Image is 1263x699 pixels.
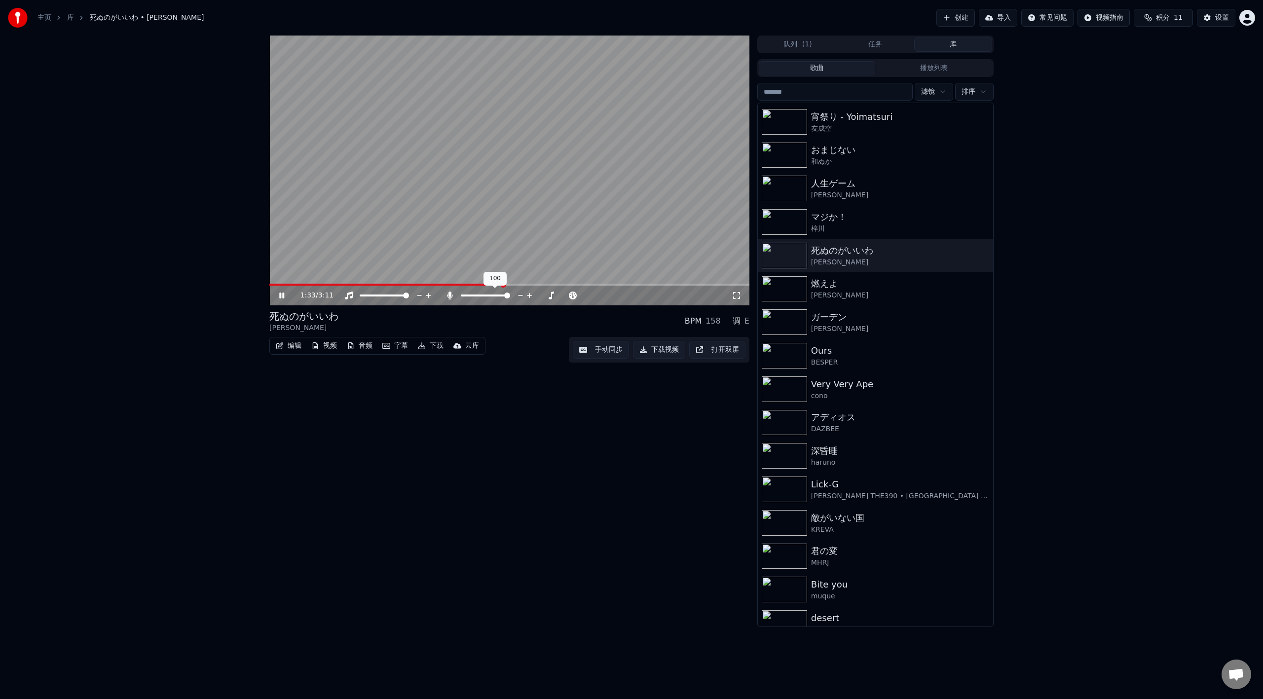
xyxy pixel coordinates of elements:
span: 滤镜 [921,87,935,97]
div: 深昏睡 [811,444,989,458]
button: 队列 [759,37,837,52]
button: 打开双屏 [689,341,745,359]
div: Very Very Ape [811,377,989,391]
span: 排序 [962,87,975,97]
span: 积分 [1156,13,1170,23]
div: 打開聊天 [1222,660,1251,689]
div: muque [811,625,989,635]
div: 调 [733,315,741,327]
div: 死ぬのがいいわ [269,309,338,323]
div: 宵祭り - Yoimatsuri [811,110,989,124]
button: 下载视频 [633,341,685,359]
div: [PERSON_NAME] [811,258,989,267]
span: 死ぬのがいいわ • [PERSON_NAME] [90,13,204,23]
div: BESPER [811,358,989,368]
button: 视频 [307,339,341,353]
button: 常见问题 [1021,9,1074,27]
div: / [300,291,324,300]
span: 3:11 [318,291,334,300]
div: desert [811,611,989,625]
button: 导入 [979,9,1017,27]
button: 库 [914,37,992,52]
span: 11 [1174,13,1183,23]
div: ガーデン [811,310,989,324]
button: 设置 [1197,9,1235,27]
div: Ours [811,344,989,358]
div: 梓川 [811,224,989,234]
button: 音频 [343,339,376,353]
nav: breadcrumb [37,13,204,23]
div: muque [811,591,989,601]
div: DAZBEE [811,424,989,434]
div: 友成空 [811,124,989,134]
div: 敵がいない国 [811,511,989,525]
div: E [744,315,749,327]
div: KREVA [811,525,989,535]
div: 100 [483,272,507,286]
button: 任务 [837,37,915,52]
div: BPM [685,315,702,327]
div: MHRJ [811,558,989,568]
span: 1:33 [300,291,316,300]
a: 主页 [37,13,51,23]
div: Bite you [811,578,989,591]
div: [PERSON_NAME] [811,190,989,200]
div: 设置 [1215,13,1229,23]
div: [PERSON_NAME] [269,323,338,333]
div: マジか！ [811,210,989,224]
div: haruno [811,458,989,468]
button: 积分11 [1134,9,1193,27]
div: 君の変 [811,544,989,558]
div: 云库 [465,341,479,351]
button: 视频指南 [1077,9,1130,27]
img: youka [8,8,28,28]
div: 和ぬか [811,157,989,167]
button: 播放列表 [875,61,992,75]
div: 人生ゲーム [811,177,989,190]
div: [PERSON_NAME] [811,324,989,334]
button: 手动同步 [573,341,629,359]
div: おまじない [811,143,989,157]
div: 燃えよ [811,277,989,291]
div: 死ぬのがいいわ [811,244,989,258]
button: 歌曲 [759,61,876,75]
div: アディオス [811,410,989,424]
a: 库 [67,13,74,23]
button: 编辑 [272,339,305,353]
div: Lick-G [811,478,989,491]
button: 下载 [414,339,447,353]
button: 创建 [936,9,975,27]
span: ( 1 ) [802,39,812,49]
div: [PERSON_NAME] [811,291,989,300]
button: 字幕 [378,339,412,353]
div: [PERSON_NAME] THE390 • [GEOGRAPHIC_DATA] • RUDE-α • Rei©hi • じょう • ACE • MC☆ニガリa.k.a赤い稲妻 • [GEOGR... [811,491,989,501]
div: cono [811,391,989,401]
div: 158 [706,315,721,327]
